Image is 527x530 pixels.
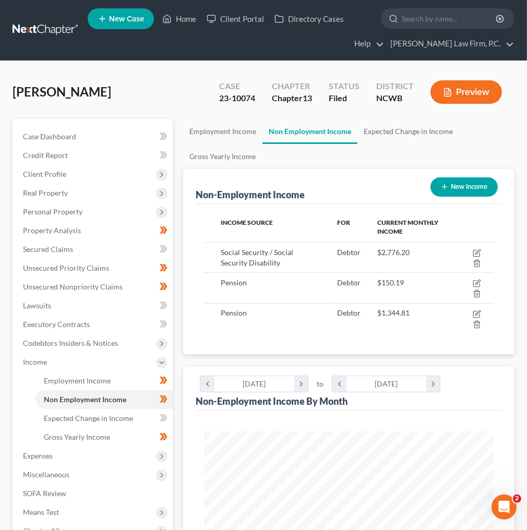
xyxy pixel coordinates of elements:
div: Chapter [272,80,312,92]
span: New Case [109,15,144,23]
a: Directory Cases [269,9,349,28]
a: Non Employment Income [262,119,357,144]
a: Expected Change in Income [357,119,459,144]
div: Chapter [272,92,312,104]
span: $150.19 [377,278,404,287]
div: District [376,80,414,92]
div: [DATE] [346,376,426,392]
div: Filed [329,92,360,104]
input: Search by name... [402,9,497,28]
div: NCWB [376,92,414,104]
span: Means Test [23,508,59,516]
span: Social Security / Social Security Disability [221,248,293,267]
span: Employment Income [44,376,111,385]
a: Help [349,34,384,53]
span: Property Analysis [23,226,81,235]
a: Case Dashboard [15,127,173,146]
span: For [337,219,350,226]
span: Credit Report [23,151,68,160]
span: to [317,379,324,389]
a: Property Analysis [15,221,173,240]
i: chevron_right [294,376,308,392]
span: Pension [221,278,247,287]
a: Credit Report [15,146,173,165]
button: New Income [430,177,498,197]
a: Gross Yearly Income [183,144,262,169]
div: 23-10074 [219,92,255,104]
span: Debtor [337,278,361,287]
div: Non-Employment Income [196,188,305,201]
div: Status [329,80,360,92]
span: Executory Contracts [23,320,90,329]
span: Miscellaneous [23,470,69,479]
span: $2,776.20 [377,248,410,257]
span: Gross Yearly Income [44,432,110,441]
div: [DATE] [214,376,294,392]
a: Gross Yearly Income [35,428,173,447]
span: 13 [303,93,312,103]
span: SOFA Review [23,489,66,498]
span: Income [23,357,47,366]
div: Non-Employment Income By Month [196,395,348,407]
span: Unsecured Priority Claims [23,263,109,272]
a: Employment Income [35,371,173,390]
button: Preview [430,80,502,104]
span: Lawsuits [23,301,51,310]
span: Secured Claims [23,245,73,254]
span: Real Property [23,188,68,197]
span: Pension [221,308,247,317]
a: Home [157,9,201,28]
a: Executory Contracts [15,315,173,334]
span: Non Employment Income [44,395,126,404]
span: Case Dashboard [23,132,76,141]
i: chevron_left [200,376,214,392]
span: Debtor [337,248,361,257]
a: SOFA Review [15,484,173,503]
a: Lawsuits [15,296,173,315]
i: chevron_right [426,376,440,392]
a: Expected Change in Income [35,409,173,428]
span: Codebtors Insiders & Notices [23,339,118,347]
span: Personal Property [23,207,82,216]
span: Unsecured Nonpriority Claims [23,282,123,291]
span: Client Profile [23,170,66,178]
span: 2 [513,495,521,503]
a: Unsecured Nonpriority Claims [15,278,173,296]
span: Debtor [337,308,361,317]
span: [PERSON_NAME] [13,84,111,99]
span: Income Source [221,219,273,226]
a: Client Portal [201,9,269,28]
span: Expected Change in Income [44,414,133,423]
a: [PERSON_NAME] Law Firm, P.C. [385,34,514,53]
span: Current Monthly Income [377,219,438,235]
div: Case [219,80,255,92]
a: Secured Claims [15,240,173,259]
a: Non Employment Income [35,390,173,409]
a: Employment Income [183,119,262,144]
iframe: Intercom live chat [492,495,517,520]
span: Expenses [23,451,53,460]
a: Unsecured Priority Claims [15,259,173,278]
span: $1,344.81 [377,308,410,317]
i: chevron_left [332,376,346,392]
